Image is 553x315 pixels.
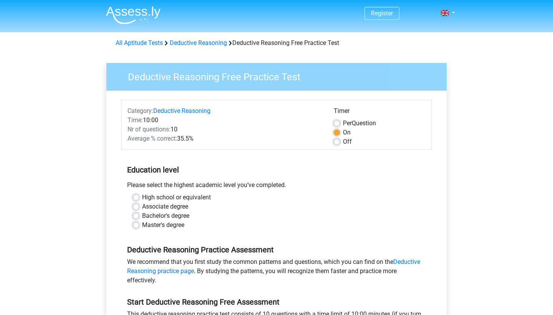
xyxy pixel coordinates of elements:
span: Nr of questions: [127,126,171,133]
label: Bachelor's degree [142,211,189,220]
div: 35.5% [122,134,328,143]
div: Deductive Reasoning Free Practice Test [113,38,440,48]
a: Deductive Reasoning [170,39,227,46]
span: Time: [127,116,143,124]
label: Associate degree [142,202,188,211]
span: Per [343,119,352,127]
a: Register [371,10,393,17]
label: High school or equivalent [142,193,211,202]
a: All Aptitude Tests [116,39,163,46]
span: Category: [127,107,153,114]
span: Average % correct: [127,135,177,142]
div: 10:00 [122,116,328,125]
img: Assessly [106,6,161,24]
h3: Deductive Reasoning Free Practice Test [119,68,441,83]
label: Off [343,137,352,146]
h5: Start Deductive Reasoning Free Assessment [127,297,426,307]
div: Please select the highest academic level you’ve completed. [121,181,432,193]
h5: Deductive Reasoning Practice Assessment [127,245,426,254]
label: Question [343,119,376,128]
label: On [343,128,351,137]
div: 10 [122,125,328,134]
div: We recommend that you first study the common patterns and questions, which you can find on the . ... [121,257,432,288]
label: Master's degree [142,220,184,230]
h5: Education level [127,162,426,177]
a: Deductive Reasoning [153,107,210,114]
div: Timer [334,106,426,119]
